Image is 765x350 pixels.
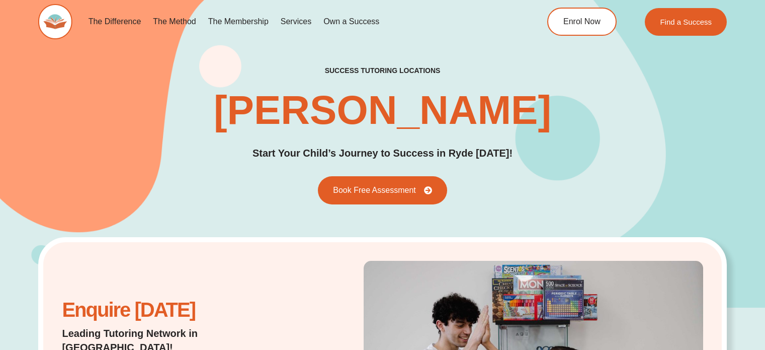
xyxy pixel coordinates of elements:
span: Book Free Assessment [333,186,416,194]
h1: [PERSON_NAME] [214,90,551,130]
a: Find a Success [645,8,727,36]
p: Start Your Child’s Journey to Success in Ryde [DATE]! [252,146,513,161]
a: The Membership [202,10,275,33]
span: Enrol Now [563,18,601,26]
a: Enrol Now [547,8,617,36]
a: Own a Success [317,10,385,33]
a: The Difference [82,10,147,33]
h2: Enquire [DATE] [62,304,292,316]
a: The Method [147,10,202,33]
nav: Menu [82,10,508,33]
a: Services [275,10,317,33]
a: Book Free Assessment [318,176,447,204]
h2: success tutoring locations [325,66,441,75]
span: Find a Success [660,18,712,26]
